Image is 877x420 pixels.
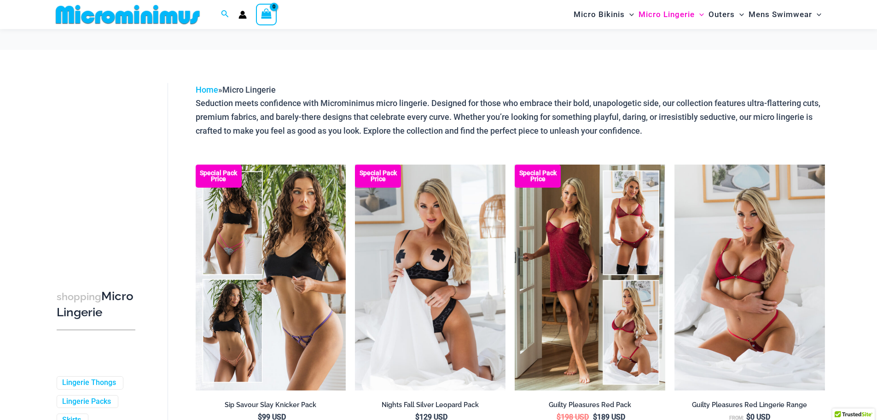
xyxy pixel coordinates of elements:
[515,165,665,390] img: Guilty Pleasures Red Collection Pack F
[515,401,665,413] a: Guilty Pleasures Red Pack
[746,3,824,26] a: Mens SwimwearMenu ToggleMenu Toggle
[222,85,276,95] span: Micro Lingerie
[57,291,101,302] span: shopping
[812,3,821,26] span: Menu Toggle
[695,3,704,26] span: Menu Toggle
[355,165,505,390] img: Nights Fall Silver Leopard 1036 Bra 6046 Thong 09v2
[196,96,825,137] p: Seduction meets confidence with Microminimus micro lingerie. Designed for those who embrace their...
[221,9,229,20] a: Search icon link
[709,3,735,26] span: Outers
[625,3,634,26] span: Menu Toggle
[196,85,276,95] span: »
[735,3,744,26] span: Menu Toggle
[196,170,242,182] b: Special Pack Price
[196,85,218,95] a: Home
[57,76,139,260] iframe: TrustedSite Certified
[196,165,346,390] img: Collection Pack (9)
[574,3,625,26] span: Micro Bikinis
[515,401,665,409] h2: Guilty Pleasures Red Pack
[674,165,825,390] a: Guilty Pleasures Red 1045 Bra 689 Micro 05Guilty Pleasures Red 1045 Bra 689 Micro 06Guilty Pleasu...
[515,170,561,182] b: Special Pack Price
[639,3,695,26] span: Micro Lingerie
[355,165,505,390] a: Nights Fall Silver Leopard 1036 Bra 6046 Thong 09v2 Nights Fall Silver Leopard 1036 Bra 6046 Thon...
[62,397,111,407] a: Lingerie Packs
[571,3,636,26] a: Micro BikinisMenu ToggleMenu Toggle
[355,401,505,409] h2: Nights Fall Silver Leopard Pack
[196,401,346,413] a: Sip Savour Slay Knicker Pack
[570,1,825,28] nav: Site Navigation
[238,11,247,19] a: Account icon link
[355,401,505,413] a: Nights Fall Silver Leopard Pack
[515,165,665,390] a: Guilty Pleasures Red Collection Pack F Guilty Pleasures Red Collection Pack BGuilty Pleasures Red...
[749,3,812,26] span: Mens Swimwear
[674,401,825,413] a: Guilty Pleasures Red Lingerie Range
[57,289,135,320] h3: Micro Lingerie
[196,401,346,409] h2: Sip Savour Slay Knicker Pack
[674,165,825,390] img: Guilty Pleasures Red 1045 Bra 689 Micro 05
[256,4,277,25] a: View Shopping Cart, empty
[355,170,401,182] b: Special Pack Price
[674,401,825,409] h2: Guilty Pleasures Red Lingerie Range
[636,3,706,26] a: Micro LingerieMenu ToggleMenu Toggle
[706,3,746,26] a: OutersMenu ToggleMenu Toggle
[196,165,346,390] a: Collection Pack (9) Collection Pack b (5)Collection Pack b (5)
[52,4,203,25] img: MM SHOP LOGO FLAT
[62,378,116,388] a: Lingerie Thongs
